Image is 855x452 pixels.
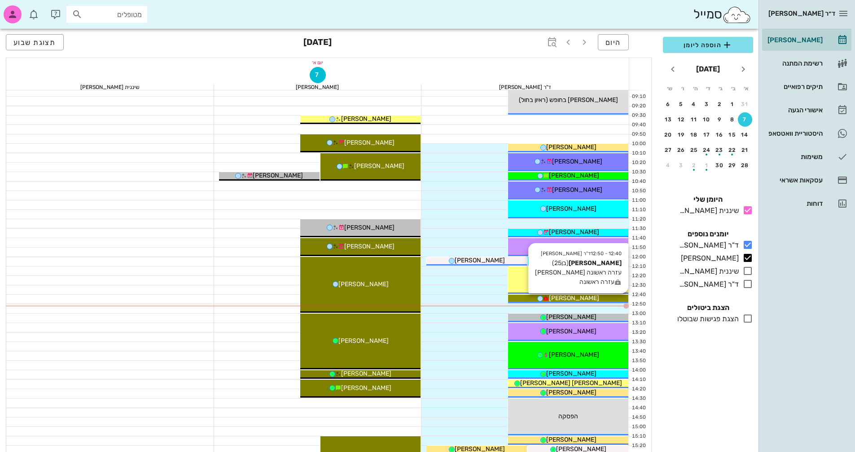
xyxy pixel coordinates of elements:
a: עסקאות אשראי [762,169,851,191]
button: הוספה ליומן [663,37,753,53]
div: 11:20 [629,216,648,223]
span: [PERSON_NAME] [546,389,596,396]
div: 4 [661,162,675,168]
div: סמייל [693,5,751,24]
span: [PERSON_NAME] [552,186,602,194]
span: [PERSON_NAME] [549,294,599,302]
div: 15:20 [629,442,648,450]
div: רשימת המתנה [766,60,823,67]
span: [PERSON_NAME] [549,351,599,359]
div: 14:40 [629,404,648,412]
a: משימות [762,146,851,168]
div: 20 [661,132,675,138]
div: 11:30 [629,225,648,233]
span: היום [605,38,621,47]
div: 1 [725,101,740,107]
div: 12:40 [629,291,648,299]
div: 16 [712,132,727,138]
button: תצוגת שבוע [6,34,64,50]
div: [PERSON_NAME] [677,253,739,264]
button: 4 [661,158,675,173]
button: 25 [687,143,701,157]
div: 8 [725,116,740,123]
div: יום א׳ [6,58,629,67]
span: [PERSON_NAME] [546,328,596,335]
button: 18 [687,128,701,142]
div: 10:00 [629,140,648,148]
button: 29 [725,158,740,173]
div: 09:10 [629,93,648,101]
h4: היומן שלי [663,194,753,205]
div: 7 [738,116,752,123]
button: 1 [700,158,714,173]
span: [PERSON_NAME] [552,158,602,165]
span: [PERSON_NAME] [344,139,395,146]
div: 11:00 [629,197,648,204]
div: 4 [687,101,701,107]
button: [DATE] [693,60,723,78]
a: אישורי הגעה [762,99,851,121]
div: 15:10 [629,433,648,440]
div: 09:20 [629,102,648,110]
span: תצוגת שבוע [13,38,56,47]
div: 10:40 [629,178,648,186]
div: 12 [674,116,688,123]
span: ד״ר [PERSON_NAME] [768,9,835,18]
div: עסקאות אשראי [766,177,823,184]
div: 10:50 [629,187,648,195]
span: [PERSON_NAME] [PERSON_NAME] [520,379,622,387]
button: 19 [674,128,688,142]
div: [PERSON_NAME] [214,84,421,90]
button: 14 [738,128,752,142]
div: 3 [700,101,714,107]
th: א׳ [741,81,752,96]
div: 13 [661,116,675,123]
div: 12:20 [629,272,648,280]
button: 1 [725,97,740,111]
button: 28 [738,158,752,173]
div: 28 [738,162,752,168]
div: 17 [700,132,714,138]
div: 2 [712,101,727,107]
div: 10:10 [629,150,648,157]
div: 13:30 [629,338,648,346]
span: [PERSON_NAME] [344,224,395,231]
div: תיקים רפואיים [766,83,823,90]
div: משימות [766,153,823,160]
div: שיננית [PERSON_NAME] [675,205,739,216]
div: 14:00 [629,367,648,374]
button: 16 [712,128,727,142]
span: [PERSON_NAME] [546,436,596,443]
th: ה׳ [689,81,701,96]
div: 10:30 [629,168,648,176]
div: 09:30 [629,112,648,120]
h3: [DATE] [303,34,332,52]
span: 7 [310,71,325,79]
span: [PERSON_NAME] [546,313,596,321]
div: 13:20 [629,329,648,337]
span: [PERSON_NAME] [549,172,599,179]
div: 12:00 [629,253,648,261]
div: 14:10 [629,376,648,384]
div: 11:10 [629,206,648,214]
button: 15 [725,128,740,142]
button: 6 [661,97,675,111]
div: 19 [674,132,688,138]
button: חודש הבא [665,61,681,77]
button: 2 [687,158,701,173]
button: 31 [738,97,752,111]
div: 24 [700,147,714,153]
div: 2 [687,162,701,168]
th: ש׳ [664,81,675,96]
button: 20 [661,128,675,142]
div: שיננית [PERSON_NAME] [6,84,214,90]
div: 26 [674,147,688,153]
button: 9 [712,112,727,127]
span: [PERSON_NAME] [341,384,391,392]
span: [PERSON_NAME] [338,337,389,345]
span: [PERSON_NAME] [344,243,395,250]
button: 3 [700,97,714,111]
div: 27 [661,147,675,153]
span: תג [26,7,32,13]
div: ד"ר [PERSON_NAME] [675,279,739,290]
